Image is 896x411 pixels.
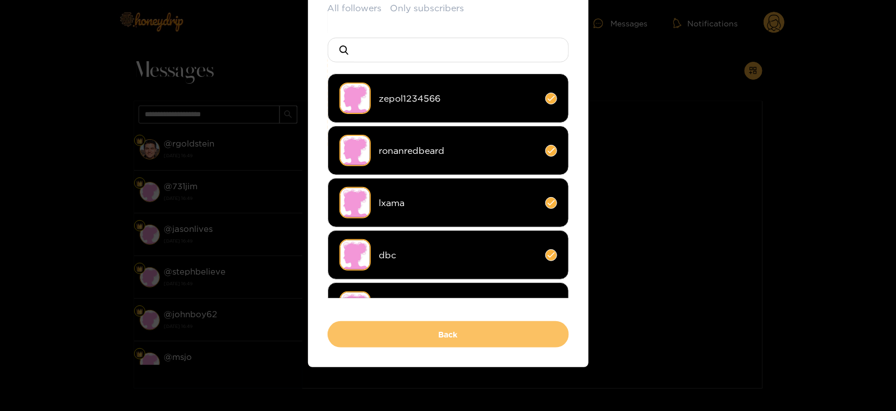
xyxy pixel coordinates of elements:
span: ronanredbeard [379,144,537,157]
img: no-avatar.png [339,291,371,323]
img: no-avatar.png [339,135,371,166]
span: lxama [379,197,537,209]
span: dbc [379,249,537,262]
button: Only subscribers [390,2,465,15]
img: no-avatar.png [339,83,371,114]
button: Back [328,321,569,348]
img: no-avatar.png [339,187,371,218]
img: no-avatar.png [339,239,371,271]
span: zepol1234566 [379,92,537,105]
button: All followers [328,2,382,15]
